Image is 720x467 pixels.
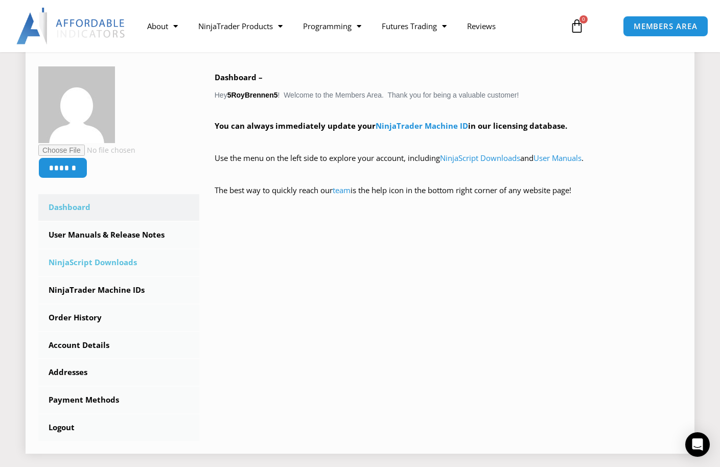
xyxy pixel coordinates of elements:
[137,14,188,38] a: About
[38,194,199,221] a: Dashboard
[554,11,599,41] a: 0
[38,194,199,441] nav: Account pages
[38,305,199,331] a: Order History
[215,183,682,212] p: The best way to quickly reach our is the help icon in the bottom right corner of any website page!
[376,121,468,131] a: NinjaTrader Machine ID
[38,387,199,413] a: Payment Methods
[371,14,457,38] a: Futures Trading
[38,359,199,386] a: Addresses
[38,414,199,441] a: Logout
[634,22,698,30] span: MEMBERS AREA
[215,72,263,82] b: Dashboard –
[215,121,567,131] strong: You can always immediately update your in our licensing database.
[38,249,199,276] a: NinjaScript Downloads
[137,14,562,38] nav: Menu
[457,14,506,38] a: Reviews
[579,15,588,24] span: 0
[188,14,293,38] a: NinjaTrader Products
[333,185,351,195] a: team
[38,332,199,359] a: Account Details
[440,153,520,163] a: NinjaScript Downloads
[16,8,126,44] img: LogoAI | Affordable Indicators – NinjaTrader
[533,153,582,163] a: User Manuals
[38,66,115,143] img: b38e7d093345885a3e3b415382e2e5641570dd77c9662a445e89858e5e3d1fb6
[685,432,710,457] div: Open Intercom Messenger
[38,222,199,248] a: User Manuals & Release Notes
[227,91,278,99] strong: 5RoyBrennen5
[215,151,682,180] p: Use the menu on the left side to explore your account, including and .
[293,14,371,38] a: Programming
[623,16,708,37] a: MEMBERS AREA
[38,277,199,303] a: NinjaTrader Machine IDs
[215,71,682,212] div: Hey ! Welcome to the Members Area. Thank you for being a valuable customer!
